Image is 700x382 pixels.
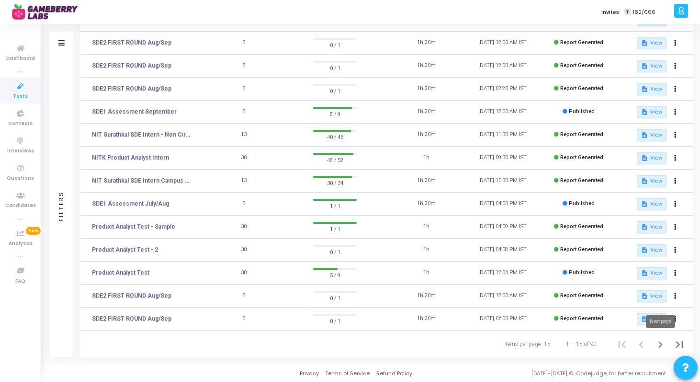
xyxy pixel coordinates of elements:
a: Refund Policy [376,370,412,378]
td: [DATE] 07:20 PM IST [464,78,541,101]
td: 1h [388,216,464,239]
button: View [637,244,666,256]
button: View [637,267,666,279]
span: Report Generated [560,315,603,322]
td: 1h 20m [388,170,464,193]
td: [DATE] 11:30 PM IST [464,124,541,147]
mat-icon: description [641,224,648,231]
mat-icon: description [641,201,648,208]
mat-icon: description [641,109,648,116]
span: Report Generated [560,131,603,138]
button: View [637,83,666,95]
td: 1h [388,147,464,170]
label: Invites: [601,8,621,16]
span: Analytics [9,240,33,248]
span: Report Generated [560,223,603,230]
span: 0 / 1 [313,293,357,302]
span: Report Generated [560,292,603,299]
mat-icon: description [641,247,648,254]
a: SDE2 FIRST ROUND Aug/Sep [92,291,171,300]
div: Next page [646,315,675,328]
span: 0 / 1 [313,86,357,95]
span: 1 / 1 [313,224,357,233]
span: Report Generated [560,177,603,184]
span: Report Generated [560,246,603,253]
td: 3 [205,193,282,216]
span: 0 / 1 [313,63,357,72]
td: [DATE] 04:00 PM IST [464,193,541,216]
div: 1 – 15 of 92 [566,340,597,348]
td: 30 [205,147,282,170]
mat-icon: description [641,270,648,277]
span: 30 / 34 [313,178,357,187]
a: SDE2 FIRST ROUND Aug/Sep [92,314,171,323]
a: Product Analyst Test [92,268,149,277]
span: Published [569,108,595,115]
td: [DATE] 09:30 PM IST [464,147,541,170]
div: [DATE]-[DATE] © Codejudge, for better recruitment. [412,370,688,378]
a: SDE2 FIRST ROUND Aug/Sep [92,38,171,47]
td: 1h [388,262,464,285]
td: 13 [205,170,282,193]
span: 1 / 1 [313,201,357,210]
a: NIT Surathkal SDE Intern - Non Circuit [92,130,191,139]
td: [DATE] 12:00 AM IST [464,32,541,55]
span: Report Generated [560,39,603,46]
span: 48 / 52 [313,155,357,164]
a: Product Analyst Test - Sample [92,222,175,231]
span: Report Generated [560,85,603,92]
span: 5 / 9 [313,270,357,279]
mat-icon: description [641,63,648,69]
button: View [637,37,666,49]
span: New [26,227,41,235]
td: 3 [205,32,282,55]
td: 1h 20m [388,55,464,78]
td: 1h 20m [388,124,464,147]
td: [DATE] 12:06 PM IST [464,262,541,285]
button: View [637,290,666,302]
span: Dashboard [6,55,35,63]
button: First page [612,335,632,354]
mat-icon: description [641,86,648,93]
span: T [624,9,631,16]
img: logo [12,2,84,22]
button: Previous page [632,335,651,354]
td: 30 [205,216,282,239]
span: Contests [8,120,33,128]
button: View [637,198,666,210]
td: 1h 20m [388,308,464,331]
a: Product Analyst Test - 2 [92,245,158,254]
span: FAQ [15,278,25,286]
td: 1h 20m [388,285,464,308]
td: [DATE] 04:08 PM IST [464,239,541,262]
td: [DATE] 12:00 AM IST [464,101,541,124]
td: [DATE] 12:00 AM IST [464,285,541,308]
td: [DATE] 04:09 PM IST [464,216,541,239]
button: View [637,175,666,187]
td: 1h 20m [388,193,464,216]
div: Items per page: [504,340,542,348]
span: 0 / 1 [313,316,357,325]
div: Filters [57,153,66,259]
a: NIT Surathkal SDE Intern Campus Test [92,176,191,185]
mat-icon: description [641,178,648,185]
span: 8 / 9 [313,109,357,118]
mat-icon: description [641,155,648,162]
td: 30 [205,262,282,285]
mat-icon: description [641,132,648,139]
div: 15 [544,340,551,348]
span: Interviews [7,147,34,155]
a: Terms of Service [325,370,370,378]
td: 1h [388,239,464,262]
td: 13 [205,124,282,147]
mat-icon: description [641,293,648,300]
button: View [637,60,666,72]
span: 40 / 46 [313,132,357,141]
td: 1h 20m [388,101,464,124]
button: Next page [651,335,670,354]
button: View [637,152,666,164]
button: View [637,313,666,325]
td: [DATE] 06:00 PM IST [464,308,541,331]
a: SDE2 FIRST ROUND Aug/Sep [92,61,171,70]
span: Published [569,269,595,276]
